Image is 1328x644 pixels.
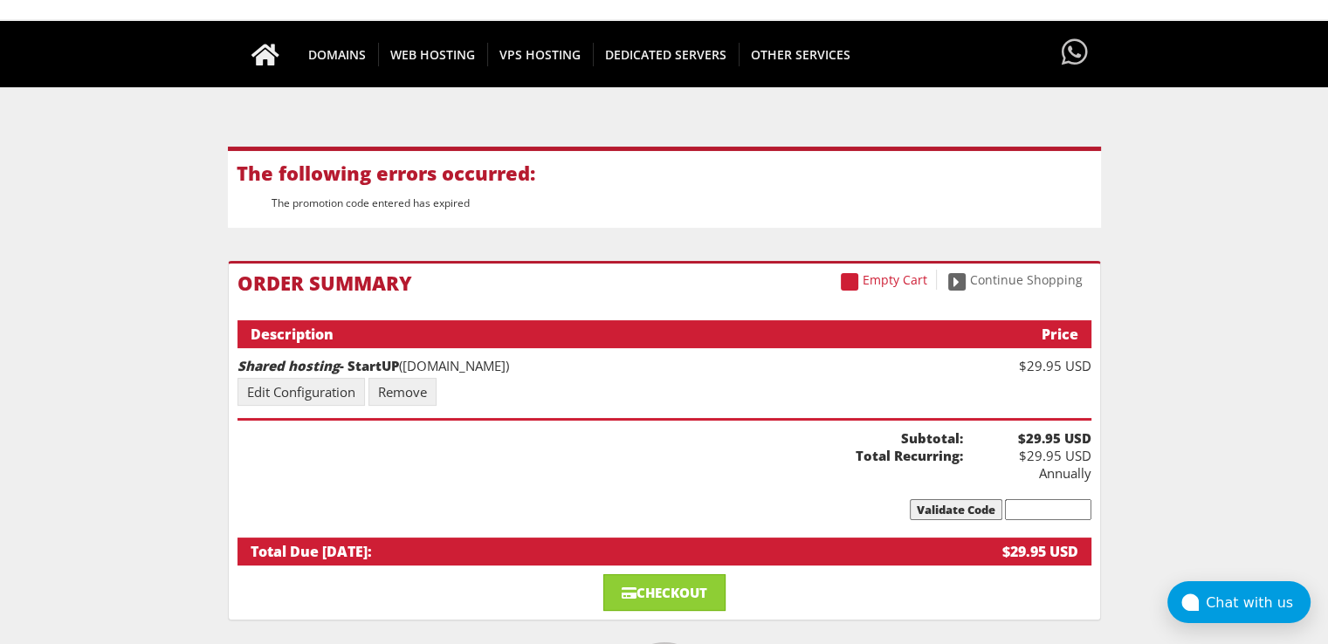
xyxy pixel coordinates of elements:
[953,325,1077,344] div: Price
[593,21,740,87] a: DEDICATED SERVERS
[378,43,488,66] span: WEB HOSTING
[237,357,963,374] div: ([DOMAIN_NAME])
[593,43,740,66] span: DEDICATED SERVERS
[296,43,379,66] span: DOMAINS
[603,574,726,611] a: Checkout
[378,21,488,87] a: WEB HOSTING
[487,21,594,87] a: VPS HOSTING
[832,270,937,290] a: Empty Cart
[739,43,863,66] span: OTHER SERVICES
[963,429,1091,482] div: $29.95 USD Annually
[487,43,594,66] span: VPS HOSTING
[296,21,379,87] a: DOMAINS
[739,21,863,87] a: OTHER SERVICES
[234,21,297,87] a: Go to homepage
[939,270,1091,290] a: Continue Shopping
[251,325,954,344] div: Description
[368,378,437,406] a: Remove
[237,160,1092,186] p: The following errors occurred:
[237,357,399,374] strong: - StartUP
[1057,21,1092,86] a: Have questions?
[963,357,1091,374] div: $29.95 USD
[272,195,1092,210] li: The promotion code entered has expired
[237,378,365,406] a: Edit Configuration
[237,272,1091,293] h1: Order Summary
[963,429,1091,447] b: $29.95 USD
[953,542,1077,561] div: $29.95 USD
[237,447,963,464] b: Total Recurring:
[1206,594,1311,611] div: Chat with us
[910,499,1002,520] input: Validate Code
[237,429,963,447] b: Subtotal:
[1167,581,1311,623] button: Chat with us
[251,542,954,561] div: Total Due [DATE]:
[237,357,340,374] em: Shared hosting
